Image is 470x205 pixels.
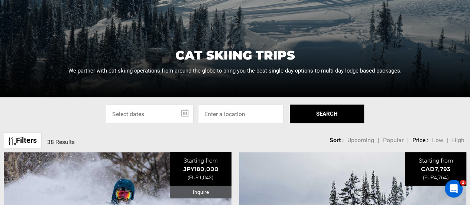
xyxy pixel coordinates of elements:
[68,67,402,75] p: We partner with cat skiing operations from around the globe to bring you the best single day opti...
[452,137,464,144] span: High
[47,138,75,145] span: 38 Results
[4,132,42,148] a: Filters
[460,180,466,186] span: 1
[347,137,374,144] span: Upcoming
[290,105,364,123] button: SEARCH
[412,136,428,145] li: Price :
[68,49,402,61] h1: Cat Skiing Trips
[330,136,344,145] li: Sort :
[378,136,379,145] li: |
[432,137,443,144] span: Low
[445,180,463,198] iframe: Intercom live chat
[447,136,448,145] li: |
[383,137,403,144] span: Popular
[407,136,409,145] li: |
[9,137,16,145] img: btn-icon.svg
[106,105,194,123] input: Select dates
[198,105,283,123] input: Enter a location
